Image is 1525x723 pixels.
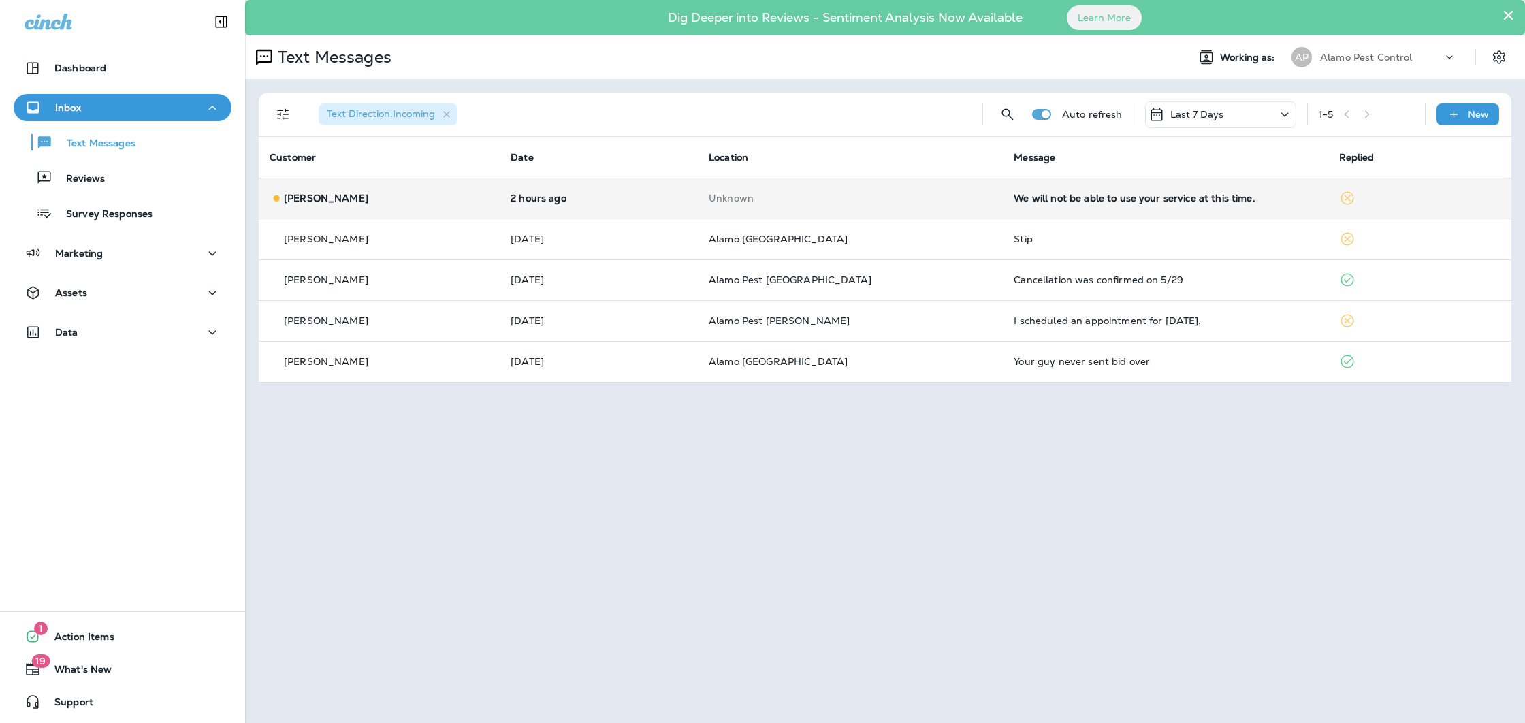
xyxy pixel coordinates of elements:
[1291,47,1312,67] div: AP
[1487,45,1511,69] button: Settings
[284,274,368,285] p: [PERSON_NAME]
[628,16,1062,20] p: Dig Deeper into Reviews - Sentiment Analysis Now Available
[284,315,368,326] p: [PERSON_NAME]
[1502,4,1515,26] button: Close
[709,193,992,204] p: This customer does not have a last location and the phone number they messaged is not assigned to...
[511,193,687,204] p: Sep 24, 2025 02:40 PM
[1170,109,1224,120] p: Last 7 Days
[709,151,748,163] span: Location
[270,151,316,163] span: Customer
[41,696,93,713] span: Support
[709,274,871,286] span: Alamo Pest [GEOGRAPHIC_DATA]
[1014,356,1317,367] div: Your guy never sent bid over
[1468,109,1489,120] p: New
[327,108,435,120] span: Text Direction : Incoming
[53,138,135,150] p: Text Messages
[511,151,534,163] span: Date
[270,101,297,128] button: Filters
[1320,52,1413,63] p: Alamo Pest Control
[1339,151,1375,163] span: Replied
[994,101,1021,128] button: Search Messages
[55,327,78,338] p: Data
[14,279,231,306] button: Assets
[202,8,240,35] button: Collapse Sidebar
[14,656,231,683] button: 19What's New
[55,287,87,298] p: Assets
[14,623,231,650] button: 1Action Items
[511,315,687,326] p: Sep 11, 2025 09:00 AM
[284,193,368,204] p: [PERSON_NAME]
[14,688,231,716] button: Support
[272,47,391,67] p: Text Messages
[41,631,114,647] span: Action Items
[14,240,231,267] button: Marketing
[709,355,848,368] span: Alamo [GEOGRAPHIC_DATA]
[284,234,368,244] p: [PERSON_NAME]
[511,274,687,285] p: Sep 15, 2025 08:42 AM
[14,54,231,82] button: Dashboard
[14,319,231,346] button: Data
[14,199,231,227] button: Survey Responses
[14,163,231,192] button: Reviews
[284,356,368,367] p: [PERSON_NAME]
[52,173,105,186] p: Reviews
[14,94,231,121] button: Inbox
[1014,315,1317,326] div: I scheduled an appointment for Monday.
[1014,151,1055,163] span: Message
[54,63,106,74] p: Dashboard
[34,622,48,635] span: 1
[1220,52,1278,63] span: Working as:
[14,128,231,157] button: Text Messages
[1067,5,1142,30] button: Learn More
[511,234,687,244] p: Sep 18, 2025 09:32 AM
[1062,109,1123,120] p: Auto refresh
[31,654,50,668] span: 19
[1014,274,1317,285] div: Cancellation was confirmed on 5/29
[709,315,850,327] span: Alamo Pest [PERSON_NAME]
[41,664,112,680] span: What's New
[52,208,152,221] p: Survey Responses
[55,102,81,113] p: Inbox
[511,356,687,367] p: Sep 11, 2025 08:28 AM
[709,233,848,245] span: Alamo [GEOGRAPHIC_DATA]
[55,248,103,259] p: Marketing
[319,103,457,125] div: Text Direction:Incoming
[1319,109,1333,120] div: 1 - 5
[1014,193,1317,204] div: We will not be able to use your service at this time.
[1014,234,1317,244] div: Stip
